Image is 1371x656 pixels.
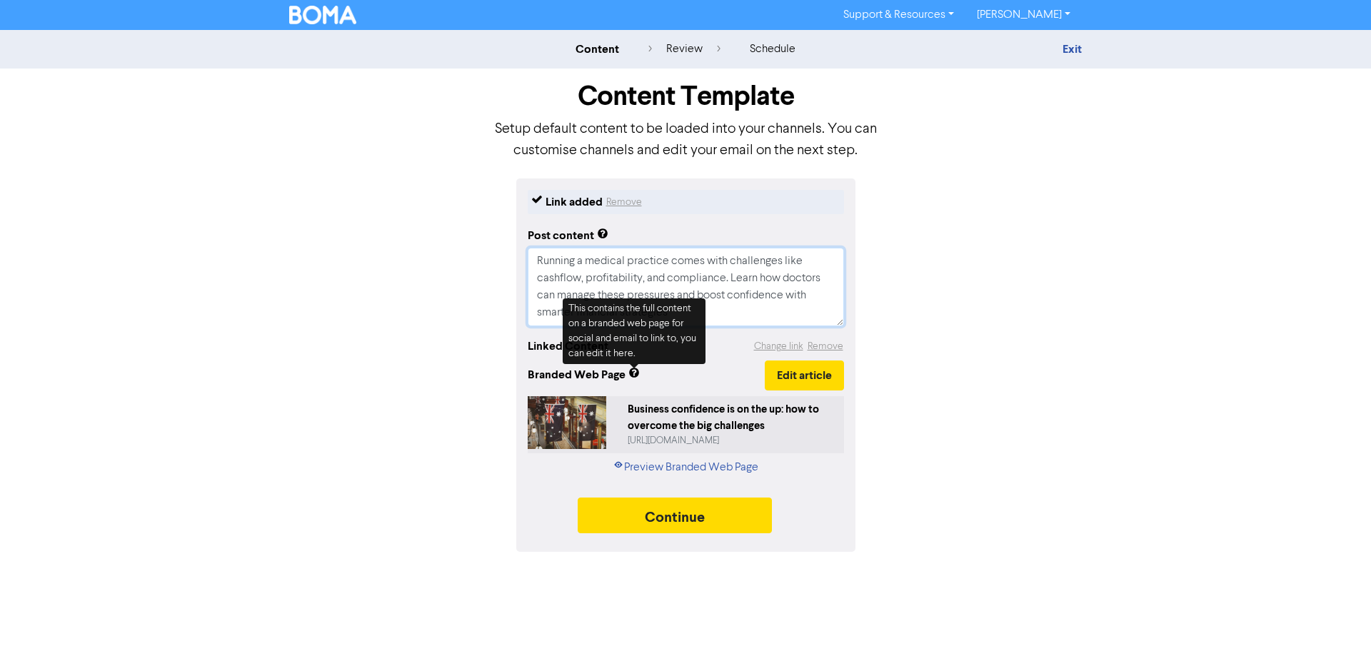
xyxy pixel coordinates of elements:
img: BOMA Logo [289,6,356,24]
button: Remove [807,338,844,355]
img: 22fIwy1QBeyvnNPWWbpiZn-flags-hanging-from-the-ceiling-of-a-shopping-mall-FPqCHL6EBww.jpg [528,396,607,449]
a: Exit [1063,42,1082,56]
div: Linked Content [528,338,608,355]
div: Business confidence is on the up: how to overcome the big challenges [628,402,838,434]
a: Business confidence is on the up: how to overcome the big challenges[URL][DOMAIN_NAME] [528,396,844,453]
button: Remove [606,193,643,211]
h1: Content Template [493,80,878,113]
div: Post content [528,227,608,244]
iframe: Chat Widget [1300,587,1371,656]
a: Preview Branded Web Page [613,459,758,476]
div: schedule [750,41,795,58]
div: Link added [546,193,603,211]
span: Branded Web Page [528,366,765,383]
div: review [648,41,720,58]
a: Support & Resources [832,4,965,26]
div: https://public2.bomamarketing.com/cp/22fIwy1QBeyvnNPWWbpiZn?sa=5lgETp63gTL [628,434,838,448]
div: content [576,41,619,58]
button: Edit article [765,360,844,390]
textarea: Running a medical practice comes with challenges like cashflow, profitability, and compliance. Le... [528,248,844,326]
a: [PERSON_NAME] [965,4,1082,26]
p: Setup default content to be loaded into your channels. You can customise channels and edit your e... [493,118,878,161]
button: Continue [578,498,772,533]
div: This contains the full content on a branded web page for social and email to link to, you can edi... [563,298,705,364]
button: Change link [753,338,804,355]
